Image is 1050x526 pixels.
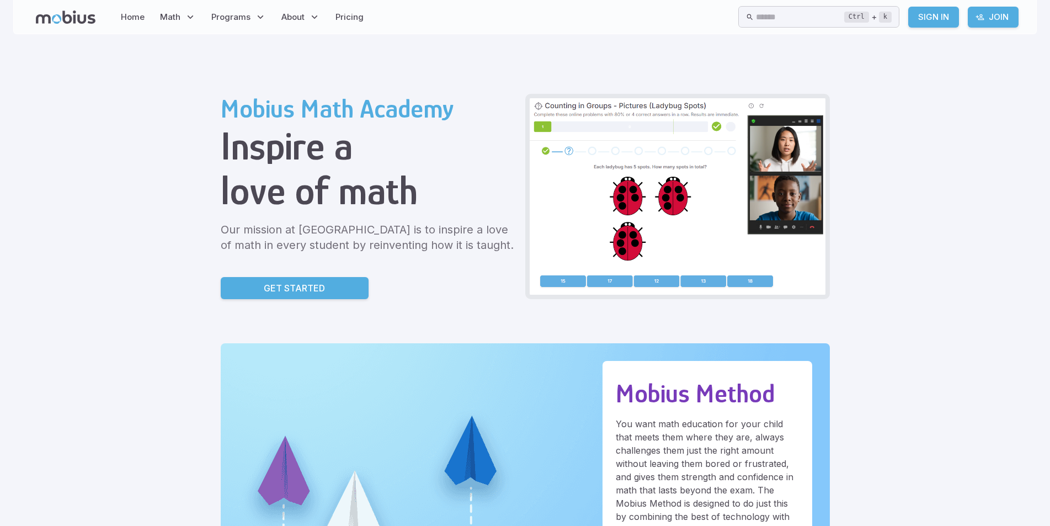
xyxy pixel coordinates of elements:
[221,94,516,124] h2: Mobius Math Academy
[844,10,892,24] div: +
[844,12,869,23] kbd: Ctrl
[879,12,892,23] kbd: k
[221,168,516,213] h1: love of math
[530,98,825,295] img: Grade 2 Class
[281,11,305,23] span: About
[211,11,250,23] span: Programs
[616,379,799,408] h2: Mobius Method
[221,222,516,253] p: Our mission at [GEOGRAPHIC_DATA] is to inspire a love of math in every student by reinventing how...
[264,281,325,295] p: Get Started
[118,4,148,30] a: Home
[221,277,369,299] a: Get Started
[332,4,367,30] a: Pricing
[968,7,1019,28] a: Join
[160,11,180,23] span: Math
[221,124,516,168] h1: Inspire a
[908,7,959,28] a: Sign In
